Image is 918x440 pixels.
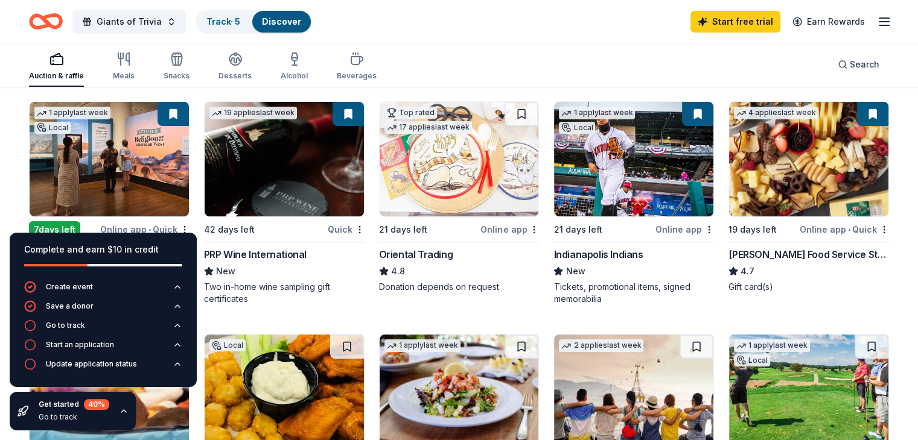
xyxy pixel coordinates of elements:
[204,247,307,262] div: PRP Wine International
[655,222,714,237] div: Online app
[379,281,540,293] div: Donation depends on request
[24,319,182,339] button: Go to track
[46,282,93,292] div: Create event
[391,264,405,278] span: 4.8
[46,321,85,330] div: Go to track
[734,339,810,352] div: 1 apply last week
[328,222,365,237] div: Quick
[34,122,71,134] div: Local
[24,242,182,257] div: Complete and earn $10 in credit
[384,121,472,134] div: 17 applies last week
[24,358,182,377] button: Update application status
[205,102,364,216] img: Image for PRP Wine International
[29,7,63,36] a: Home
[379,101,540,293] a: Image for Oriental TradingTop rated17 applieslast week21 days leftOnline appOriental Trading4.8Do...
[46,340,114,350] div: Start an application
[100,222,190,237] div: Online app Quick
[39,399,109,410] div: Get started
[24,300,182,319] button: Save a donor
[216,264,235,278] span: New
[850,57,879,72] span: Search
[30,102,189,216] img: Image for Eiteljorg Museum of American Indians and Western Art
[553,247,643,262] div: Indianapolis Indians
[209,339,246,351] div: Local
[113,71,135,81] div: Meals
[554,102,713,216] img: Image for Indianapolis Indians
[196,10,312,34] button: Track· 5Discover
[384,107,437,119] div: Top rated
[729,102,888,216] img: Image for Gordon Food Service Store
[553,222,602,237] div: 21 days left
[480,222,539,237] div: Online app
[29,47,84,87] button: Auction & raffle
[734,107,818,119] div: 4 applies last week
[204,101,365,305] a: Image for PRP Wine International19 applieslast week42 days leftQuickPRP Wine InternationalNewTwo ...
[379,247,453,262] div: Oriental Trading
[46,301,94,311] div: Save a donor
[690,11,780,33] a: Start free trial
[39,412,109,422] div: Go to track
[566,264,585,278] span: New
[164,71,190,81] div: Snacks
[281,47,308,87] button: Alcohol
[204,281,365,305] div: Two in-home wine sampling gift certificates
[379,222,427,237] div: 21 days left
[728,281,889,293] div: Gift card(s)
[24,339,182,358] button: Start an application
[262,16,301,27] a: Discover
[384,339,461,352] div: 1 apply last week
[209,107,297,119] div: 19 applies last week
[848,225,850,234] span: •
[380,102,539,216] img: Image for Oriental Trading
[828,52,889,77] button: Search
[734,354,770,366] div: Local
[46,359,137,369] div: Update application status
[741,264,754,278] span: 4.7
[559,122,595,134] div: Local
[84,399,109,410] div: 40 %
[553,101,714,305] a: Image for Indianapolis Indians1 applylast weekLocal21 days leftOnline appIndianapolis IndiansNewT...
[97,14,162,29] span: Giants of Trivia
[204,222,255,237] div: 42 days left
[206,16,240,27] a: Track· 5
[34,107,110,119] div: 1 apply last week
[337,47,377,87] button: Beverages
[728,247,889,262] div: [PERSON_NAME] Food Service Store
[281,71,308,81] div: Alcohol
[785,11,872,33] a: Earn Rewards
[800,222,889,237] div: Online app Quick
[728,222,777,237] div: 19 days left
[559,107,635,119] div: 1 apply last week
[337,71,377,81] div: Beverages
[29,221,80,238] div: 7 days left
[553,281,714,305] div: Tickets, promotional items, signed memorabilia
[29,101,190,293] a: Image for Eiteljorg Museum of American Indians and Western Art1 applylast weekLocal7days leftOnli...
[29,71,84,81] div: Auction & raffle
[559,339,643,352] div: 2 applies last week
[728,101,889,293] a: Image for Gordon Food Service Store4 applieslast week19 days leftOnline app•Quick[PERSON_NAME] Fo...
[113,47,135,87] button: Meals
[218,71,252,81] div: Desserts
[218,47,252,87] button: Desserts
[164,47,190,87] button: Snacks
[72,10,186,34] button: Giants of Trivia
[24,281,182,300] button: Create event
